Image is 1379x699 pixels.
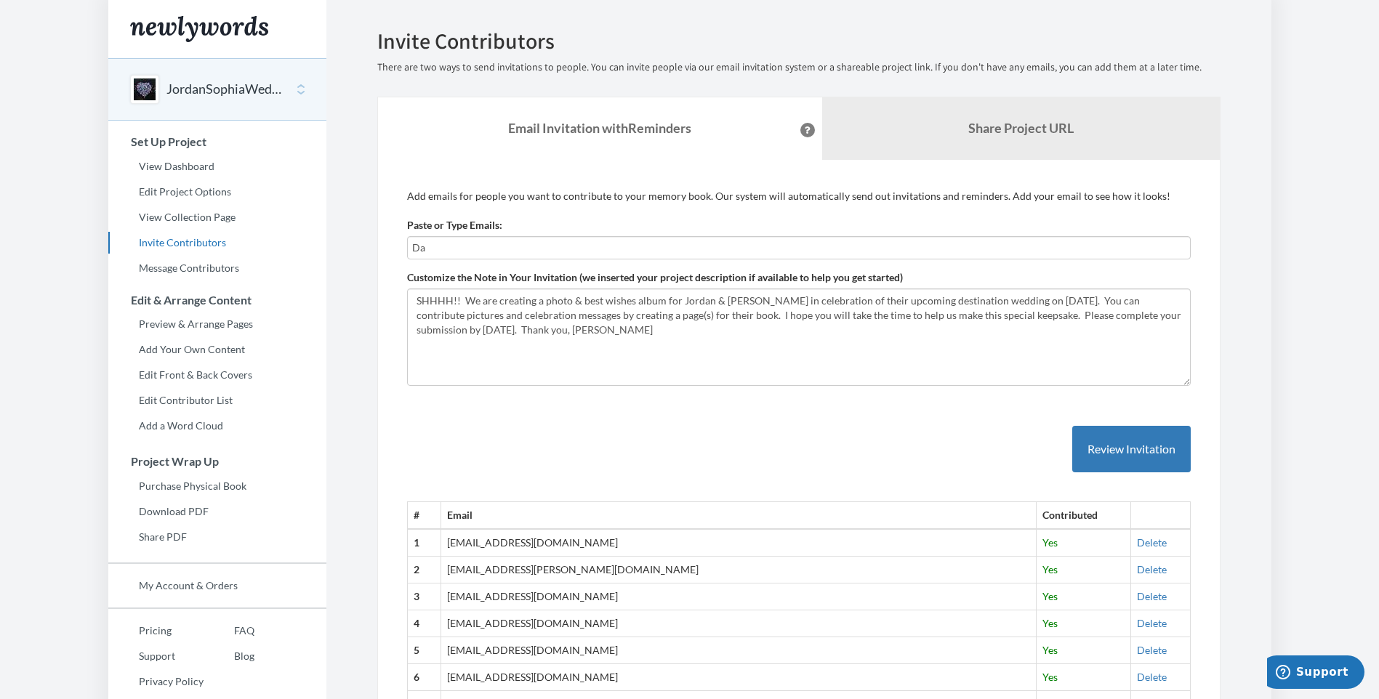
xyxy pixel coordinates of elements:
span: Yes [1042,617,1058,629]
a: Blog [204,645,254,667]
span: Yes [1042,671,1058,683]
span: Yes [1042,644,1058,656]
label: Paste or Type Emails: [407,218,502,233]
th: 6 [407,664,441,691]
td: [EMAIL_ADDRESS][DOMAIN_NAME] [441,664,1036,691]
span: Yes [1042,590,1058,602]
a: Delete [1137,590,1167,602]
h2: Invite Contributors [377,29,1221,53]
input: Add contributor email(s) here... [412,240,1186,256]
a: My Account & Orders [108,575,326,597]
a: Message Contributors [108,257,326,279]
a: Delete [1137,563,1167,575]
td: [EMAIL_ADDRESS][DOMAIN_NAME] [441,583,1036,610]
a: Download PDF [108,501,326,522]
a: Delete [1137,536,1167,549]
span: Yes [1042,563,1058,575]
th: 5 [407,637,441,664]
a: Pricing [108,620,204,642]
th: 3 [407,583,441,610]
a: Support [108,645,204,667]
td: [EMAIL_ADDRESS][DOMAIN_NAME] [441,637,1036,664]
td: [EMAIL_ADDRESS][DOMAIN_NAME] [441,529,1036,556]
a: Privacy Policy [108,671,204,692]
a: FAQ [204,620,254,642]
th: Contributed [1037,502,1131,529]
a: Delete [1137,644,1167,656]
th: 2 [407,557,441,583]
h3: Project Wrap Up [109,455,326,468]
img: Newlywords logo [130,16,268,42]
a: View Dashboard [108,155,326,177]
a: Edit Project Options [108,181,326,203]
th: 4 [407,610,441,637]
button: Review Invitation [1072,426,1191,473]
a: Edit Contributor List [108,389,326,411]
textarea: SHHHH!! We are creating a photo & best wishes album for Jordan & [PERSON_NAME] in celebration of ... [407,288,1191,386]
a: Delete [1137,671,1167,683]
a: Purchase Physical Book [108,475,326,497]
button: JordanSophiaWedding2025 [166,80,284,99]
b: Share Project URL [968,120,1074,136]
th: 1 [407,529,441,556]
span: Yes [1042,536,1058,549]
a: View Collection Page [108,206,326,228]
a: Edit Front & Back Covers [108,364,326,386]
h3: Set Up Project [109,135,326,148]
a: Delete [1137,617,1167,629]
td: [EMAIL_ADDRESS][PERSON_NAME][DOMAIN_NAME] [441,557,1036,583]
label: Customize the Note in Your Invitation (we inserted your project description if available to help ... [407,270,903,285]
iframe: Opens a widget where you can chat to one of our agents [1267,655,1364,692]
strong: Email Invitation with Reminders [508,120,691,136]
a: Invite Contributors [108,232,326,254]
a: Add a Word Cloud [108,415,326,437]
p: There are two ways to send invitations to people. You can invite people via our email invitation ... [377,60,1221,75]
th: Email [441,502,1036,529]
a: Preview & Arrange Pages [108,313,326,335]
a: Share PDF [108,526,326,548]
p: Add emails for people you want to contribute to your memory book. Our system will automatically s... [407,189,1191,203]
th: # [407,502,441,529]
td: [EMAIL_ADDRESS][DOMAIN_NAME] [441,610,1036,637]
h3: Edit & Arrange Content [109,294,326,307]
a: Add Your Own Content [108,339,326,360]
